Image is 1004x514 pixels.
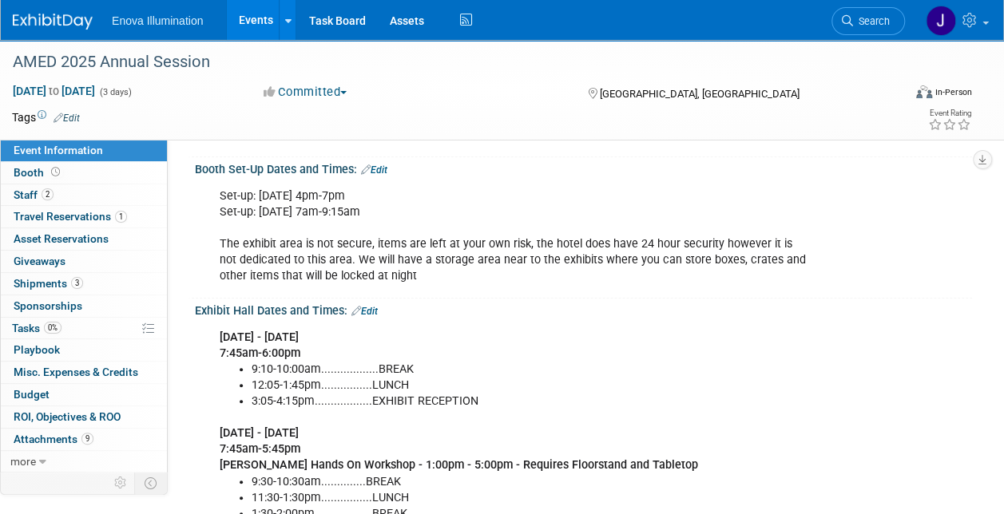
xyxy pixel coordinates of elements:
span: 9 [81,433,93,445]
b: [DATE] - [DATE] [220,426,299,440]
span: 2 [42,188,54,200]
a: Budget [1,384,167,405]
b: 7:45am-6:00pm [220,346,300,360]
span: to [46,85,62,97]
td: Tags [12,109,80,125]
div: Exhibit Hall Dates and Times: [195,299,972,319]
li: 9:10-10:00am..................BREAK [252,362,808,378]
span: Tasks [12,322,62,334]
a: more [1,451,167,472]
a: Edit [54,113,80,124]
td: Toggle Event Tabs [135,472,168,493]
span: Budget [14,388,50,401]
span: Staff [14,188,54,201]
img: JeffD Dyll [926,6,956,36]
li: 9:30-10:30am..............BREAK [252,474,808,490]
b: [PERSON_NAME] Hands On Workshop - 1:00pm - 5:00pm - Requires Floorstand and Tabletop [220,458,698,472]
a: Shipments3 [1,273,167,295]
a: Misc. Expenses & Credits [1,362,167,383]
a: Edit [351,306,378,317]
span: Misc. Expenses & Credits [14,366,138,378]
span: more [10,455,36,468]
div: Event Format [832,83,972,107]
span: [DATE] [DATE] [12,84,96,98]
span: Asset Reservations [14,232,109,245]
a: Search [831,7,905,35]
div: Set-up: [DATE] 4pm-7pm Set-up: [DATE] 7am-9:15am The exhibit area is not secure, items are left a... [208,180,818,292]
span: Playbook [14,343,60,356]
a: Staff2 [1,184,167,206]
span: (3 days) [98,87,132,97]
img: ExhibitDay [13,14,93,30]
span: 1 [115,211,127,223]
a: Travel Reservations1 [1,206,167,227]
a: Asset Reservations [1,228,167,250]
span: 0% [44,322,62,334]
a: ROI, Objectives & ROO [1,406,167,428]
a: Edit [361,164,387,176]
span: [GEOGRAPHIC_DATA], [GEOGRAPHIC_DATA] [600,88,800,100]
span: 3 [71,277,83,289]
span: Giveaways [14,255,65,267]
b: [DATE] - [DATE] [220,330,299,344]
img: Format-Inperson.png [916,85,932,98]
span: Travel Reservations [14,210,127,223]
b: 7:45am-5:45pm [220,442,300,456]
li: 3:05-4:15pm..................EXHIBIT RECEPTION [252,393,808,409]
span: Search [853,15,890,27]
span: ROI, Objectives & ROO [14,410,121,423]
a: Sponsorships [1,295,167,317]
a: Playbook [1,339,167,361]
span: Shipments [14,277,83,290]
div: In-Person [935,86,972,98]
span: Attachments [14,433,93,445]
li: 11:30-1:30pm................LUNCH [252,490,808,506]
div: AMED 2025 Annual Session [7,48,890,77]
button: Committed [258,84,353,101]
span: Enova Illumination [112,14,203,27]
a: Attachments9 [1,429,167,450]
a: Event Information [1,140,167,161]
span: Booth not reserved yet [48,166,63,178]
td: Personalize Event Tab Strip [107,472,135,493]
div: Booth Set-Up Dates and Times: [195,157,972,178]
div: Event Rating [928,109,971,117]
span: Sponsorships [14,299,82,312]
a: Tasks0% [1,318,167,339]
span: Booth [14,166,63,179]
a: Booth [1,162,167,184]
span: Event Information [14,144,103,156]
a: Giveaways [1,251,167,272]
li: 12:05-1:45pm................LUNCH [252,378,808,393]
